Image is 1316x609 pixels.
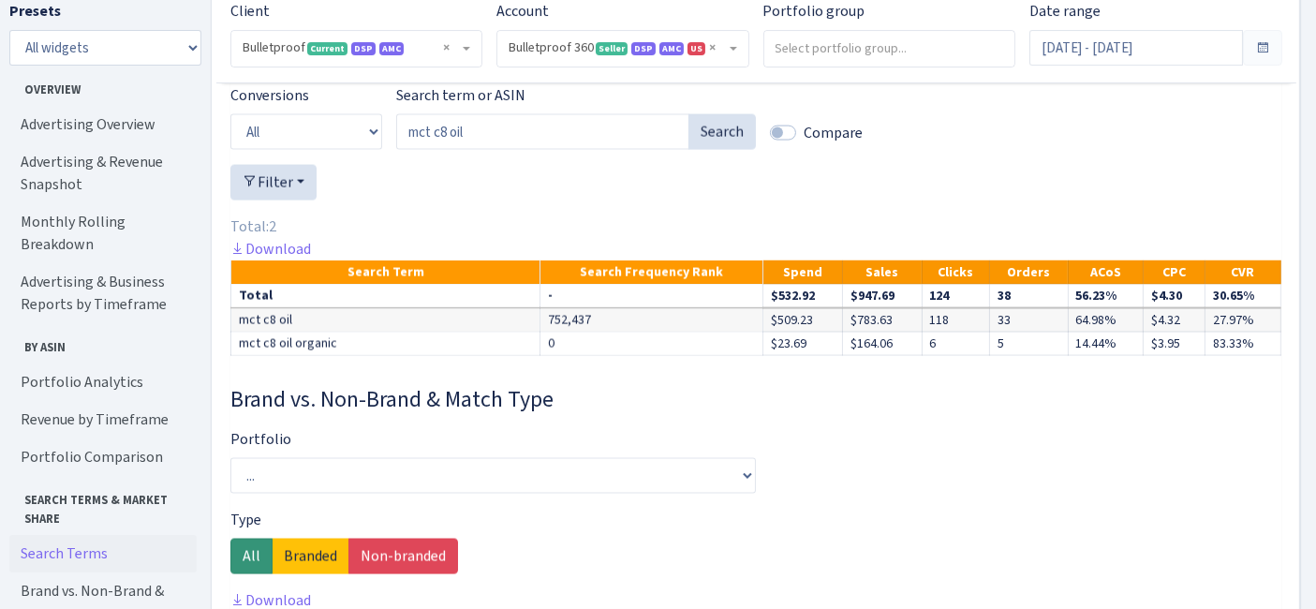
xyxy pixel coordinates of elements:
strong: $532.92 [771,287,815,304]
a: Search Terms [9,535,197,572]
th: CVR [1205,260,1281,285]
strong: $4.30 [1151,287,1182,304]
span: 2 [269,216,276,236]
th: Spend [763,260,843,285]
strong: 38 [998,287,1011,304]
td: $509.23 [763,308,843,332]
span: Remove all items [443,38,450,57]
strong: Total [239,287,273,304]
button: Filter [230,165,317,201]
td: $164.06 [843,333,923,356]
a: Monthly Rolling Breakdown [9,203,197,263]
th: Search Frequency Rank [540,260,763,285]
strong: 56.23% [1076,287,1117,304]
td: 6 [922,333,990,356]
th: ACoS [1068,260,1144,285]
strong: - [548,287,553,304]
td: 64.98% [1068,308,1144,332]
input: Select portfolio group... [764,31,1015,65]
th: Sales [843,260,923,285]
span: Current [307,42,347,55]
strong: 30.65% [1213,287,1254,304]
span: Bulletproof 360 <span class="badge badge-success">Seller</span><span class="badge badge-primary">... [509,38,725,57]
td: mct c8 oil [231,308,540,332]
label: Type [230,509,261,531]
span: Remove all items [710,38,717,57]
strong: 124 [930,287,950,304]
label: All [230,539,273,574]
td: 27.97% [1205,308,1281,332]
a: Advertising Overview [9,106,197,143]
button: Search [688,114,756,150]
h3: Widget #5 [230,386,1281,413]
span: AMC [659,42,684,55]
td: $3.95 [1144,333,1205,356]
label: Conversions [230,84,309,107]
span: Bulletproof <span class="badge badge-success">Current</span><span class="badge badge-primary">DSP... [231,31,481,67]
td: 5 [990,333,1068,356]
span: Bulletproof 360 <span class="badge badge-success">Seller</span><span class="badge badge-primary">... [497,31,747,67]
a: Revenue by Timeframe [9,401,197,438]
strong: $947.69 [850,287,895,304]
td: 752,437 [540,308,763,332]
span: Search Terms & Market Share [10,483,196,527]
a: Download [230,239,311,259]
span: DSP [631,42,656,55]
label: Search term or ASIN [396,84,525,107]
td: mct c8 oil organic [231,333,540,356]
label: Non-branded [348,539,458,574]
span: AMC [379,42,404,55]
span: US [688,42,705,55]
span: By ASIN [10,331,196,356]
td: 0 [540,333,763,356]
a: Advertising & Revenue Snapshot [9,143,197,203]
label: Branded [272,539,349,574]
a: Portfolio Analytics [9,364,197,401]
span: DSP [351,42,376,55]
span: Bulletproof <span class="badge badge-success">Current</span><span class="badge badge-primary">DSP... [243,38,459,57]
span: Overview [10,73,196,98]
td: 14.44% [1068,333,1144,356]
th: Clicks [922,260,990,285]
label: Compare [804,122,863,144]
td: 118 [922,308,990,332]
input: Search term or ASIN [396,114,689,150]
th: Search Term [231,260,540,285]
td: $783.63 [843,308,923,332]
th: CPC [1144,260,1205,285]
td: 33 [990,308,1068,332]
span: Seller [596,42,628,55]
a: Portfolio Comparison [9,438,197,476]
td: $4.32 [1144,308,1205,332]
th: Orders [990,260,1068,285]
label: Portfolio [230,428,291,451]
td: $23.69 [763,333,843,356]
a: Advertising & Business Reports by Timeframe [9,263,197,323]
td: 83.33% [1205,333,1281,356]
div: Total: [230,215,1281,238]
